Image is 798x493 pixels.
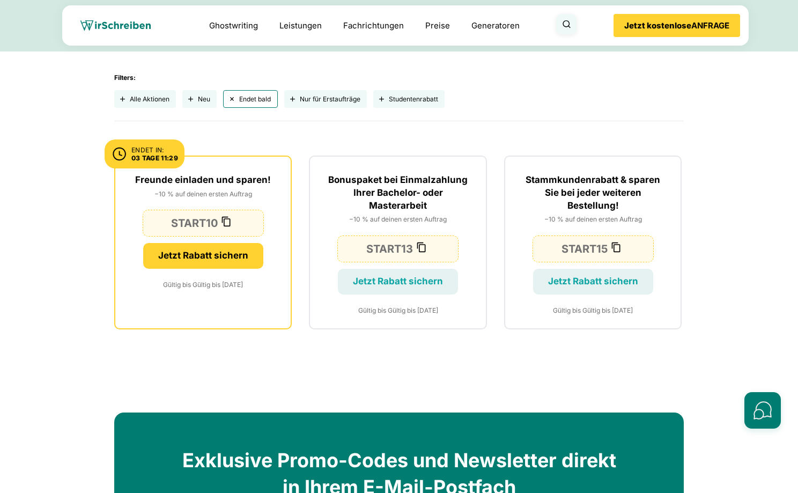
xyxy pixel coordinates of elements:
[209,19,258,32] a: Ghostwriting
[522,174,663,212] h3: Stammkundenrabatt & sparen Sie bei jeder weiteren Bestellung!
[533,269,653,295] a: Jetzt Rabatt sichern
[624,20,691,31] b: Jetzt kostenlose
[80,20,151,31] img: wirschreiben
[218,216,235,230] button: Promo-Code kopieren
[358,305,438,315] div: Gültig bis Gültig bis [DATE]
[556,14,577,34] button: Suche öffnen
[279,19,322,32] a: Leistungen
[143,210,264,237] div: Promo-Code kopieren
[114,90,176,108] button: Alle Aktionen
[143,243,263,269] a: Jetzt Rabatt sichern
[373,90,445,108] button: Studentenrabatt
[544,214,642,224] p: −10 % auf deinen ersten Auftrag
[533,236,654,262] div: Promo-Code kopieren
[284,90,367,108] button: Nur für Erstaufträge
[608,241,625,256] button: Promo-Code kopieren
[182,90,217,108] button: Neu
[553,305,633,315] div: Gültig bis Gültig bis [DATE]
[614,14,740,37] button: Jetzt kostenloseANFRAGE
[349,214,447,224] p: −10 % auf deinen ersten Auftrag
[154,189,252,199] p: −10 % auf deinen ersten Auftrag
[171,215,218,232] div: START10
[338,269,458,295] a: Jetzt Rabatt sichern
[471,19,520,32] a: Generatoren
[114,73,684,82] div: Filters:
[425,20,450,31] a: Preise
[163,279,243,290] div: Gültig bis Gültig bis [DATE]
[131,146,178,154] span: Endet in:
[561,240,608,257] div: START15
[223,90,278,108] button: Endet bald
[337,236,459,262] div: Promo-Code kopieren
[366,240,413,257] div: START13
[131,154,178,162] span: 03 Tage 11:29
[343,19,404,32] a: Fachrichtungen
[327,174,468,212] h3: Bonuspaket bei Einmalzahlung Ihrer Bachelor- oder Masterarbeit
[135,174,271,187] h3: Freunde einladen und sparen!
[413,241,430,256] button: Promo-Code kopieren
